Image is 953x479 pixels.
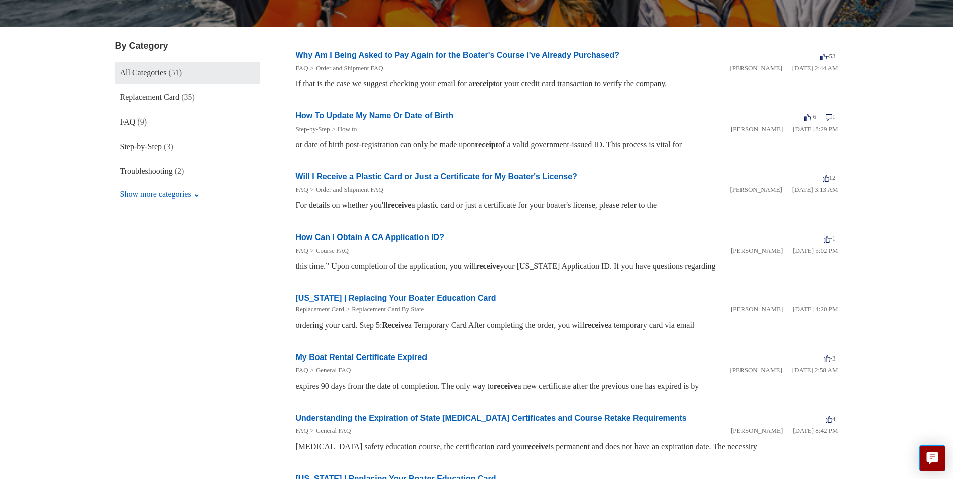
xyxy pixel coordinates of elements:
[826,415,836,423] span: 4
[296,380,838,392] div: expires 90 days from the date of completion. The only way to a new certificate after the previous...
[584,321,608,329] em: receive
[168,68,182,77] span: (51)
[792,64,838,72] time: 03/16/2022, 02:44
[730,365,782,375] li: [PERSON_NAME]
[120,142,162,151] span: Step-by-Step
[316,64,383,72] a: Order and Shipment FAQ
[296,78,838,90] div: If that is the case we suggest checking your email for a or your credit card transaction to verif...
[793,125,838,133] time: 03/15/2022, 20:29
[120,93,180,101] span: Replacement Card
[115,39,260,53] h3: By Category
[296,365,308,375] li: FAQ
[494,382,518,390] em: receive
[524,442,549,451] em: receive
[330,124,357,134] li: How to
[823,174,836,181] span: 12
[731,246,783,256] li: [PERSON_NAME]
[824,234,836,242] span: -1
[316,186,383,193] a: Order and Shipment FAQ
[115,136,260,158] a: Step-by-Step (3)
[296,441,838,453] div: [MEDICAL_DATA] safety education course, the certification card you is permanent and does not have...
[296,124,330,134] li: Step-by-Step
[730,185,782,195] li: [PERSON_NAME]
[388,201,412,209] em: receive
[308,63,383,73] li: Order and Shipment FAQ
[792,186,838,193] time: 03/16/2022, 03:13
[826,113,836,121] span: 1
[824,354,836,362] span: -3
[296,246,308,256] li: FAQ
[344,304,424,314] li: Replacement Card By State
[296,305,344,313] a: Replacement Card
[120,167,173,175] span: Troubleshooting
[296,353,427,362] a: My Boat Rental Certificate Expired
[804,113,816,121] span: -6
[731,124,783,134] li: [PERSON_NAME]
[296,260,838,272] div: this time.” Upon completion of the application, you will your [US_STATE] Application ID. If you h...
[316,247,349,254] a: Course FAQ
[296,111,454,120] a: How To Update My Name Or Date of Birth
[164,142,173,151] span: (3)
[115,111,260,133] a: FAQ (9)
[308,426,351,436] li: General FAQ
[115,62,260,84] a: All Categories (51)
[476,262,500,270] em: receive
[919,445,945,471] button: Live chat
[296,186,308,193] a: FAQ
[296,139,838,151] div: or date of birth post-registration can only be made upon of a valid government-issued ID. This pr...
[296,51,620,59] a: Why Am I Being Asked to Pay Again for the Boater's Course I've Already Purchased?
[296,185,308,195] li: FAQ
[120,68,167,77] span: All Categories
[296,304,344,314] li: Replacement Card
[115,86,260,108] a: Replacement Card (35)
[730,63,782,73] li: [PERSON_NAME]
[308,246,349,256] li: Course FAQ
[181,93,195,101] span: (35)
[793,305,838,313] time: 05/21/2024, 16:20
[316,427,351,434] a: General FAQ
[731,426,783,436] li: [PERSON_NAME]
[352,305,424,313] a: Replacement Card By State
[793,427,838,434] time: 03/16/2022, 20:42
[115,160,260,182] a: Troubleshooting (2)
[792,366,838,374] time: 03/16/2022, 02:58
[120,117,136,126] span: FAQ
[175,167,184,175] span: (2)
[296,427,308,434] a: FAQ
[137,117,147,126] span: (9)
[296,233,444,242] a: How Can I Obtain A CA Application ID?
[316,366,351,374] a: General FAQ
[475,140,498,149] em: receipt
[296,63,308,73] li: FAQ
[338,125,357,133] a: How to
[296,172,577,181] a: Will I Receive a Plastic Card or Just a Certificate for My Boater's License?
[296,319,838,331] div: ordering your card. Step 5: a Temporary Card After completing the order, you will a temporary car...
[296,414,687,422] a: Understanding the Expiration of State [MEDICAL_DATA] Certificates and Course Retake Requirements
[296,247,308,254] a: FAQ
[296,426,308,436] li: FAQ
[296,125,330,133] a: Step-by-Step
[115,185,205,204] button: Show more categories
[793,247,838,254] time: 01/05/2024, 17:02
[308,365,351,375] li: General FAQ
[296,199,838,211] div: For details on whether you'll a plastic card or just a certificate for your boater's license, ple...
[296,366,308,374] a: FAQ
[296,64,308,72] a: FAQ
[296,294,496,302] a: [US_STATE] | Replacing Your Boater Education Card
[820,52,835,60] span: -53
[382,321,408,329] em: Receive
[308,185,383,195] li: Order and Shipment FAQ
[472,79,496,88] em: receipt
[731,304,783,314] li: [PERSON_NAME]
